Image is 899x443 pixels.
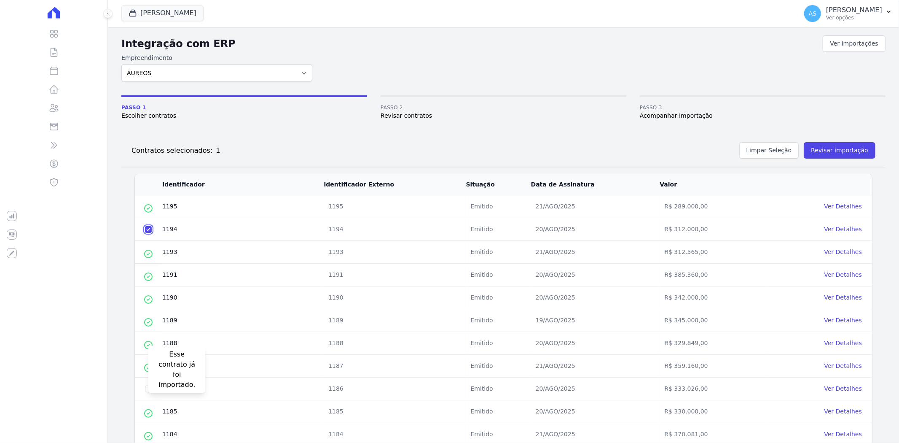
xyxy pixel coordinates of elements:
[809,11,816,16] span: AS
[824,340,862,346] a: Ver Detalhes
[323,378,465,400] td: 1186
[660,355,767,378] td: R$ 359.160,00
[121,95,886,120] nav: Progress
[162,400,323,423] td: 1185
[323,174,465,195] th: Identificador Externo
[531,400,660,423] td: 20/AGO/2025
[323,241,465,264] td: 1193
[824,431,862,438] a: Ver Detalhes
[640,111,886,120] span: Acompanhar Importação
[824,317,862,324] a: Ver Detalhes
[804,142,875,159] button: Revisar importação
[466,241,531,264] td: Emitido
[531,264,660,286] td: 20/AGO/2025
[381,104,626,111] span: Passo 2
[162,286,323,309] td: 1190
[824,385,862,392] a: Ver Detalhes
[739,142,799,159] button: Limpar Seleção
[121,54,312,62] label: Empreendimento
[466,195,531,218] td: Emitido
[162,355,323,378] td: 1187
[323,218,465,241] td: 1194
[162,195,323,218] td: 1195
[466,218,531,241] td: Emitido
[531,286,660,309] td: 20/AGO/2025
[121,111,367,120] span: Escolher contratos
[121,104,367,111] span: Passo 1
[531,241,660,264] td: 21/AGO/2025
[121,36,823,51] h2: Integração com ERP
[660,400,767,423] td: R$ 330.000,00
[660,195,767,218] td: R$ 289.000,00
[531,378,660,400] td: 20/AGO/2025
[824,203,862,210] a: Ver Detalhes
[323,286,465,309] td: 1190
[162,332,323,355] td: 1188
[323,400,465,423] td: 1185
[162,218,323,241] td: 1194
[531,195,660,218] td: 21/AGO/2025
[824,271,862,278] a: Ver Detalhes
[162,241,323,264] td: 1193
[640,104,886,111] span: Passo 3
[162,378,323,400] td: 1186
[466,378,531,400] td: Emitido
[660,332,767,355] td: R$ 329.849,00
[824,408,862,415] a: Ver Detalhes
[466,309,531,332] td: Emitido
[531,332,660,355] td: 20/AGO/2025
[162,309,323,332] td: 1189
[323,195,465,218] td: 1195
[531,355,660,378] td: 21/AGO/2025
[660,309,767,332] td: R$ 345.000,00
[466,332,531,355] td: Emitido
[797,2,899,25] button: AS [PERSON_NAME] Ver opções
[660,286,767,309] td: R$ 342.000,00
[323,309,465,332] td: 1189
[466,264,531,286] td: Emitido
[531,174,660,195] th: Data de Assinatura
[212,146,220,156] div: 1
[381,111,626,120] span: Revisar contratos
[121,5,204,21] button: [PERSON_NAME]
[823,35,886,52] a: Ver Importações
[660,378,767,400] td: R$ 333.026,00
[531,309,660,332] td: 19/AGO/2025
[466,174,531,195] th: Situação
[660,218,767,241] td: R$ 312.000,00
[660,241,767,264] td: R$ 312.565,00
[824,249,862,255] a: Ver Detalhes
[148,346,205,393] span: Esse contrato já foi importado.
[660,174,767,195] th: Valor
[824,294,862,301] a: Ver Detalhes
[826,6,882,14] p: [PERSON_NAME]
[466,355,531,378] td: Emitido
[162,264,323,286] td: 1191
[824,362,862,369] a: Ver Detalhes
[131,146,212,156] h2: Contratos selecionados:
[824,226,862,232] a: Ver Detalhes
[531,218,660,241] td: 20/AGO/2025
[660,264,767,286] td: R$ 385.360,00
[323,355,465,378] td: 1187
[466,400,531,423] td: Emitido
[466,286,531,309] td: Emitido
[323,264,465,286] td: 1191
[323,332,465,355] td: 1188
[826,14,882,21] p: Ver opções
[162,174,323,195] th: Identificador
